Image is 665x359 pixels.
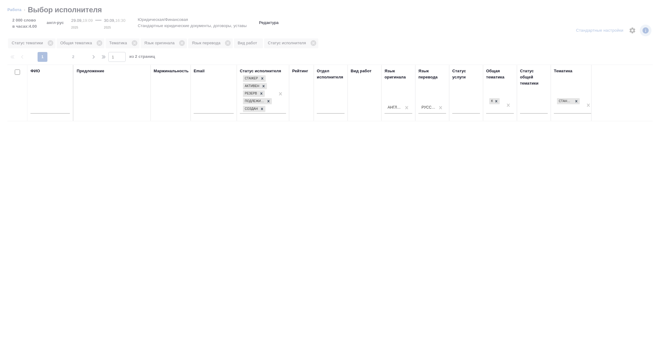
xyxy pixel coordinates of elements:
[242,90,265,98] div: Стажер, Активен, Резерв, Подлежит внедрению, Создан
[489,98,493,105] div: Юридическая/Финансовая
[486,68,514,80] div: Общая тематика
[243,75,259,82] div: Стажер
[242,82,268,90] div: Стажер, Активен, Резерв, Подлежит внедрению, Создан
[489,98,500,105] div: Юридическая/Финансовая
[242,75,266,82] div: Стажер, Активен, Резерв, Подлежит внедрению, Создан
[388,105,402,110] div: Английский
[292,68,308,74] div: Рейтинг
[243,98,265,105] div: Подлежит внедрению
[194,68,204,74] div: Email
[240,68,281,74] div: Статус исполнителя
[77,68,104,74] div: Предложение
[317,68,345,80] div: Отдел исполнителя
[351,68,372,74] div: Вид работ
[554,68,572,74] div: Тематика
[243,90,258,97] div: Резерв
[421,105,436,110] div: Русский
[154,68,189,74] div: Маржинальность
[30,68,40,74] div: ФИО
[242,105,266,113] div: Стажер, Активен, Резерв, Подлежит внедрению, Создан
[556,98,580,105] div: Стандартные юридические документы, договоры, уставы
[452,68,480,80] div: Статус услуги
[557,98,573,105] div: Стандартные юридические документы, договоры, уставы
[385,68,412,80] div: Язык оригинала
[243,83,260,90] div: Активен
[259,20,279,26] p: Редактура
[520,68,548,86] div: Статус общей тематики
[243,106,259,112] div: Создан
[242,98,272,105] div: Стажер, Активен, Резерв, Подлежит внедрению, Создан
[418,68,446,80] div: Язык перевода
